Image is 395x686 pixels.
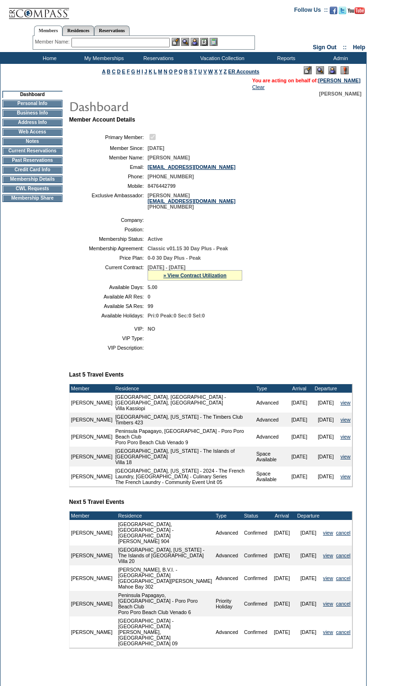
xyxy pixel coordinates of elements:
[117,69,121,74] a: D
[94,26,130,35] a: Reservations
[70,565,114,591] td: [PERSON_NAME]
[323,553,333,558] a: view
[73,183,144,189] td: Mobile:
[73,236,144,242] td: Membership Status:
[102,69,105,74] a: A
[214,511,243,520] td: Type
[117,520,214,545] td: [GEOGRAPHIC_DATA], [GEOGRAPHIC_DATA] - [GEOGRAPHIC_DATA] [PERSON_NAME] 904
[21,52,76,64] td: Home
[313,44,336,51] a: Sign Out
[341,66,349,74] img: Log Concern/Member Elevation
[70,427,114,447] td: [PERSON_NAME]
[73,326,144,332] td: VIP:
[323,629,333,635] a: view
[328,66,336,74] img: Impersonate
[69,116,135,123] b: Member Account Details
[148,164,236,170] a: [EMAIL_ADDRESS][DOMAIN_NAME]
[304,66,312,74] img: Edit Mode
[269,591,295,616] td: [DATE]
[70,384,114,393] td: Member
[294,6,328,17] td: Follow Us ::
[313,413,339,427] td: [DATE]
[148,246,228,251] span: Classic v01.15 30 Day Plus - Peak
[269,565,295,591] td: [DATE]
[169,69,173,74] a: O
[323,575,333,581] a: view
[269,616,295,648] td: [DATE]
[148,303,153,309] span: 99
[158,69,162,74] a: M
[348,9,365,15] a: Subscribe to our YouTube Channel
[73,294,144,299] td: Available AR Res:
[2,109,62,117] td: Business Info
[243,511,269,520] td: Status
[117,616,214,648] td: [GEOGRAPHIC_DATA] - [GEOGRAPHIC_DATA][PERSON_NAME], [GEOGRAPHIC_DATA] [GEOGRAPHIC_DATA] 09
[224,69,227,74] a: Z
[73,193,144,210] td: Exclusive Ambassador:
[112,69,115,74] a: C
[2,166,62,174] td: Credit Card Info
[163,273,227,278] a: » View Contract Utilization
[214,520,243,545] td: Advanced
[148,183,176,189] span: 8476442799
[2,100,62,107] td: Personal Info
[148,198,236,204] a: [EMAIL_ADDRESS][DOMAIN_NAME]
[73,264,144,281] td: Current Contract:
[198,69,202,74] a: U
[286,384,313,393] td: Arrival
[70,591,114,616] td: [PERSON_NAME]
[148,193,236,210] span: [PERSON_NAME] [PHONE_NUMBER]
[255,384,286,393] td: Type
[70,413,114,427] td: [PERSON_NAME]
[214,616,243,648] td: Advanced
[252,78,360,83] span: You are acting on behalf of:
[316,66,324,74] img: View Mode
[148,255,201,261] span: 0-0 30 Day Plus - Peak
[73,164,144,170] td: Email:
[114,413,255,427] td: [GEOGRAPHIC_DATA], [US_STATE] - The Timbers Club Timbers 423
[114,466,255,486] td: [GEOGRAPHIC_DATA], [US_STATE] - 2024 - The French Laundry, [GEOGRAPHIC_DATA] - Culinary Series Th...
[154,69,157,74] a: L
[286,466,313,486] td: [DATE]
[130,52,184,64] td: Reservations
[117,565,214,591] td: [PERSON_NAME], B.V.I. - [GEOGRAPHIC_DATA] [GEOGRAPHIC_DATA][PERSON_NAME] Mahoe Bay 302
[35,38,71,46] div: Member Name:
[69,371,123,378] b: Last 5 Travel Events
[70,511,114,520] td: Member
[164,69,167,74] a: N
[73,335,144,341] td: VIP Type:
[69,97,258,115] img: pgTtlDashboard.gif
[148,145,164,151] span: [DATE]
[73,217,144,223] td: Company:
[73,145,144,151] td: Member Since:
[144,69,147,74] a: J
[339,7,346,14] img: Follow us on Twitter
[70,616,114,648] td: [PERSON_NAME]
[73,227,144,232] td: Position:
[323,601,333,607] a: view
[34,26,63,36] a: Members
[69,499,124,505] b: Next 5 Travel Events
[200,38,208,46] img: Reservations
[174,69,177,74] a: P
[295,565,322,591] td: [DATE]
[343,44,347,51] span: ::
[313,393,339,413] td: [DATE]
[214,545,243,565] td: Advanced
[255,393,286,413] td: Advanced
[62,26,94,35] a: Residences
[2,119,62,126] td: Address Info
[243,565,269,591] td: Confirmed
[330,7,337,14] img: Become our fan on Facebook
[191,38,199,46] img: Impersonate
[2,185,62,193] td: CWL Requests
[313,447,339,466] td: [DATE]
[252,84,264,90] a: Clear
[122,69,125,74] a: E
[341,417,351,422] a: view
[179,69,183,74] a: Q
[269,520,295,545] td: [DATE]
[208,69,213,74] a: W
[286,413,313,427] td: [DATE]
[295,591,322,616] td: [DATE]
